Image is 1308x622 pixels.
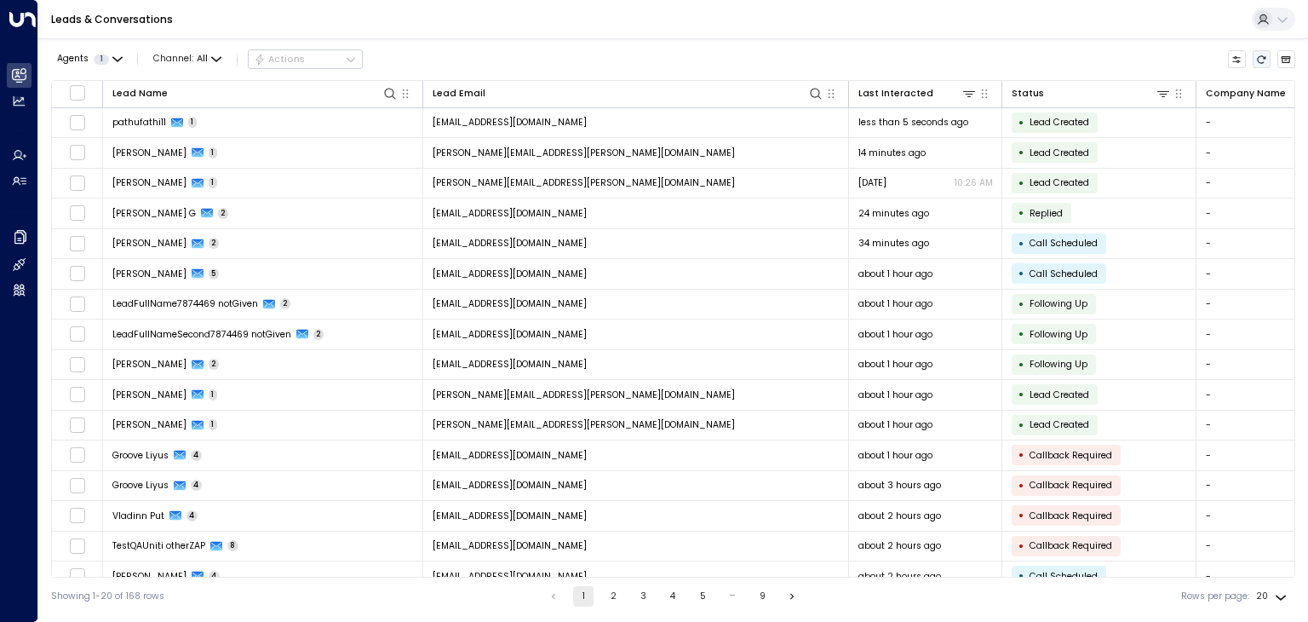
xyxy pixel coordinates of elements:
span: Toggle select row [69,508,85,524]
div: … [722,586,743,607]
span: 1 [188,117,198,128]
div: Lead Email [433,86,485,101]
button: Actions [248,49,363,70]
button: Archived Leads [1277,50,1296,69]
span: Toggle select row [69,175,85,191]
span: about 1 hour ago [858,418,932,431]
span: about 1 hour ago [858,268,932,280]
div: 20 [1256,586,1290,607]
span: less than 5 seconds ago [858,116,968,129]
span: Toggle select all [69,84,85,101]
span: about 3 hours ago [858,479,941,492]
span: grooove31@yahoo.com [433,449,587,462]
div: Status [1012,85,1172,101]
span: 4 [191,450,203,461]
span: about 1 hour ago [858,297,932,310]
div: • [1018,414,1024,436]
span: ryanthomaskk89@yahoo.com [433,570,587,583]
div: • [1018,354,1024,376]
button: Go to next page [782,586,802,607]
span: Lead Created [1030,116,1089,129]
span: Khyati Singh [112,418,186,431]
p: 10:26 AM [955,176,993,189]
span: about 1 hour ago [858,358,932,371]
span: Toggle select row [69,447,85,464]
div: • [1018,293,1024,315]
div: Showing 1-20 of 168 rows [51,590,164,603]
div: • [1018,504,1024,527]
button: Customize [1228,50,1247,69]
span: pathufathi11@proton.me [433,116,587,129]
div: Company Name [1206,86,1286,101]
span: Vladinn Put [112,510,164,522]
span: Soham Argal [112,176,186,189]
span: 1 [209,177,218,188]
span: Toggle select row [69,417,85,433]
span: Toggle select row [69,477,85,493]
span: Khyati Singh [112,389,186,401]
div: • [1018,262,1024,285]
span: Lead Created [1030,147,1089,159]
span: soham.argal@iwgplc.com [433,147,735,159]
div: Last Interacted [858,86,933,101]
span: Toggle select row [69,205,85,222]
span: Call Scheduled [1030,237,1098,250]
div: • [1018,202,1024,224]
a: Leads & Conversations [51,12,173,26]
span: about 1 hour ago [858,389,932,401]
span: Lead Created [1030,176,1089,189]
div: Button group with a nested menu [248,49,363,70]
button: Channel:All [148,50,227,68]
span: TestQAUniti otherZAP [112,539,205,552]
div: Actions [254,54,306,66]
span: 2 [313,329,324,340]
span: Refresh [1253,50,1271,69]
span: 1 [209,147,218,158]
span: greeshma30@yahoo.com [433,207,587,220]
span: Toggle select row [69,266,85,282]
span: Lead Created [1030,389,1089,401]
span: 4 [186,510,198,521]
span: testqauniti.otherzap@yahoo.com [433,539,587,552]
span: Toggle select row [69,387,85,403]
span: veyilindosep17@yahoo.com [433,510,587,522]
button: Go to page 2 [603,586,623,607]
button: Go to page 3 [633,586,653,607]
span: Toggle select row [69,538,85,554]
button: Agents1 [51,50,127,68]
span: Following Up [1030,297,1087,310]
div: • [1018,535,1024,557]
button: Go to page 9 [752,586,772,607]
span: 2 [209,238,220,249]
span: Call Scheduled [1030,570,1098,583]
span: LeadFullName7874469@mailinator.com [433,297,587,310]
span: 1 [209,389,218,400]
span: about 1 hour ago [858,328,932,341]
span: Lead Created [1030,418,1089,431]
span: 5 [209,268,220,279]
span: khyati.singh@iwgplc.com [433,418,735,431]
div: • [1018,383,1024,406]
button: page 1 [573,586,594,607]
span: Toggle select row [69,568,85,585]
span: Ryan thomas [112,570,186,583]
div: • [1018,172,1024,194]
span: LeadFullName7874469 notGiven [112,297,258,310]
div: • [1018,565,1024,587]
span: 2 [209,359,220,370]
span: Callback Required [1030,449,1112,462]
span: 4 [209,571,221,582]
span: Callback Required [1030,479,1112,492]
div: • [1018,233,1024,255]
span: pathufathi11 [112,116,166,129]
span: Agents [57,55,89,64]
span: Sep 12, 2025 [858,176,886,189]
span: All [197,54,208,64]
span: Following Up [1030,358,1087,371]
span: 2 [280,298,291,309]
span: submittedtestdata11@proton.me [433,237,587,250]
span: solid_shagohod@blondmail.com [433,358,587,371]
span: John Doe [112,237,186,250]
label: Rows per page: [1181,590,1249,603]
span: about 2 hours ago [858,510,941,522]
